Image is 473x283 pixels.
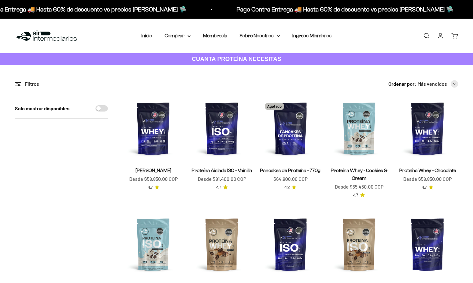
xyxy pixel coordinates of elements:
span: 4.7 [216,184,221,191]
button: Más vendidos [418,80,458,88]
span: 4.2 [284,184,290,191]
a: [PERSON_NAME] [135,168,171,173]
a: 4.74.7 de 5.0 estrellas [148,184,159,191]
div: Filtros [15,80,108,88]
span: Ordenar por: [388,80,416,88]
a: Proteína Aislada ISO - Vainilla [192,168,252,173]
sale-price: Desde $81.400,00 COP [198,175,246,183]
strong: CUANTA PROTEÍNA NECESITAS [192,56,281,62]
sale-price: Desde $65.450,00 COP [335,183,383,191]
sale-price: Desde $58.850,00 COP [129,175,178,183]
a: Inicio [141,33,152,38]
a: Proteína Whey - Cookies & Cream [331,168,387,181]
span: 4.7 [422,184,427,191]
a: 4.74.7 de 5.0 estrellas [216,184,228,191]
label: Solo mostrar disponibles [15,104,69,112]
a: 4.74.7 de 5.0 estrellas [353,192,365,199]
summary: Sobre Nosotros [240,32,280,40]
summary: Comprar [165,32,191,40]
a: Pancakes de Proteína - 770g [260,168,320,173]
span: 4.7 [148,184,153,191]
a: 4.74.7 de 5.0 estrellas [422,184,433,191]
span: 4.7 [353,192,358,199]
span: Más vendidos [418,80,447,88]
a: Membresía [203,33,227,38]
a: 4.24.2 de 5.0 estrellas [284,184,296,191]
a: Proteína Whey - Chocolate [399,168,456,173]
a: Ingreso Miembros [292,33,332,38]
sale-price: $64.900,00 COP [273,175,307,183]
sale-price: Desde $58.850,00 COP [403,175,452,183]
p: Pago Contra Entrega 🚚 Hasta 60% de descuento vs precios [PERSON_NAME] 🛸 [235,4,453,14]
